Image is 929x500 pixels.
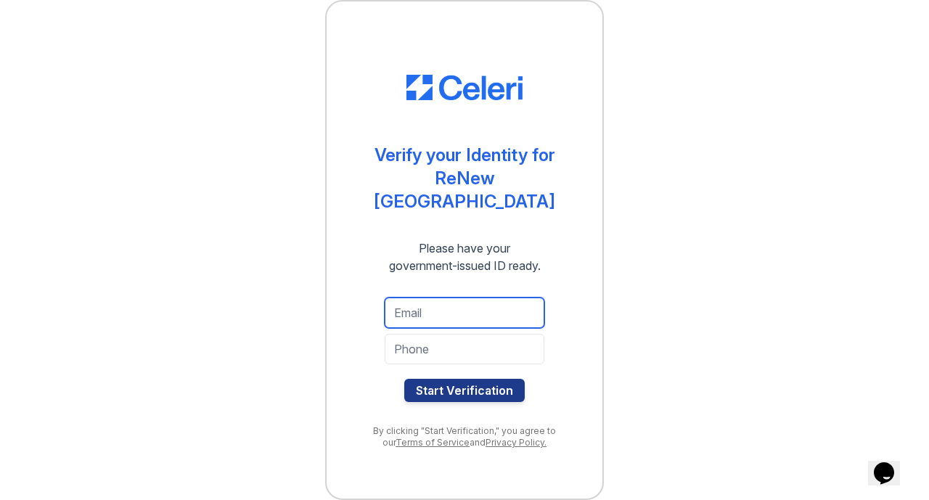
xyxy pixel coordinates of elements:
[486,437,547,448] a: Privacy Policy.
[356,425,573,448] div: By clicking "Start Verification," you agree to our and
[396,437,470,448] a: Terms of Service
[356,144,573,213] div: Verify your Identity for ReNew [GEOGRAPHIC_DATA]
[363,239,567,274] div: Please have your government-issued ID ready.
[385,334,544,364] input: Phone
[406,75,523,101] img: CE_Logo_Blue-a8612792a0a2168367f1c8372b55b34899dd931a85d93a1a3d3e32e68fde9ad4.png
[385,298,544,328] input: Email
[404,379,525,402] button: Start Verification
[868,442,914,485] iframe: chat widget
